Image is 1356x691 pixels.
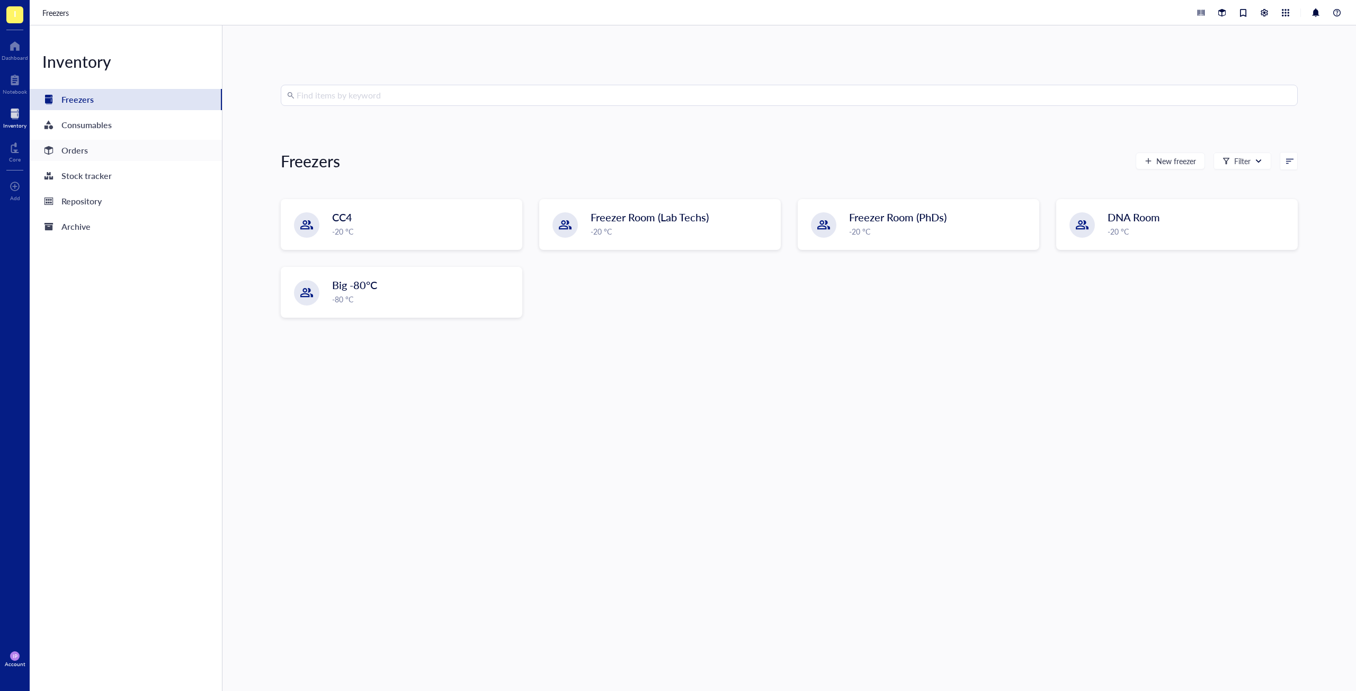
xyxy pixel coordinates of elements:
a: Notebook [3,71,27,95]
span: I [14,7,16,20]
div: Add [10,195,20,201]
div: -20 °C [332,226,515,237]
a: Core [9,139,21,163]
span: Freezer Room (Lab Techs) [591,210,709,225]
a: Freezers [30,89,222,110]
div: Core [9,156,21,163]
div: -20 °C [849,226,1032,237]
a: Archive [30,216,222,237]
div: Dashboard [2,55,28,61]
a: Dashboard [2,38,28,61]
div: Freezers [281,150,340,172]
span: New freezer [1156,157,1196,165]
div: Consumables [61,118,112,132]
a: Freezers [42,7,71,19]
a: Consumables [30,114,222,136]
div: Inventory [30,51,222,72]
div: Orders [61,143,88,158]
span: Freezer Room (PhDs) [849,210,947,225]
a: Repository [30,191,222,212]
div: Repository [61,194,102,209]
span: CC4 [332,210,352,225]
span: Big -80°C [332,277,377,292]
div: -80 °C [332,293,515,305]
div: Archive [61,219,91,234]
div: Account [5,661,25,667]
button: New freezer [1136,152,1205,169]
div: -20 °C [1108,226,1291,237]
div: -20 °C [591,226,774,237]
div: Freezers [61,92,94,107]
span: IP [13,653,17,659]
div: Notebook [3,88,27,95]
a: Inventory [3,105,26,129]
span: DNA Room [1108,210,1160,225]
a: Stock tracker [30,165,222,186]
a: Orders [30,140,222,161]
div: Inventory [3,122,26,129]
div: Stock tracker [61,168,112,183]
div: Filter [1234,155,1251,167]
